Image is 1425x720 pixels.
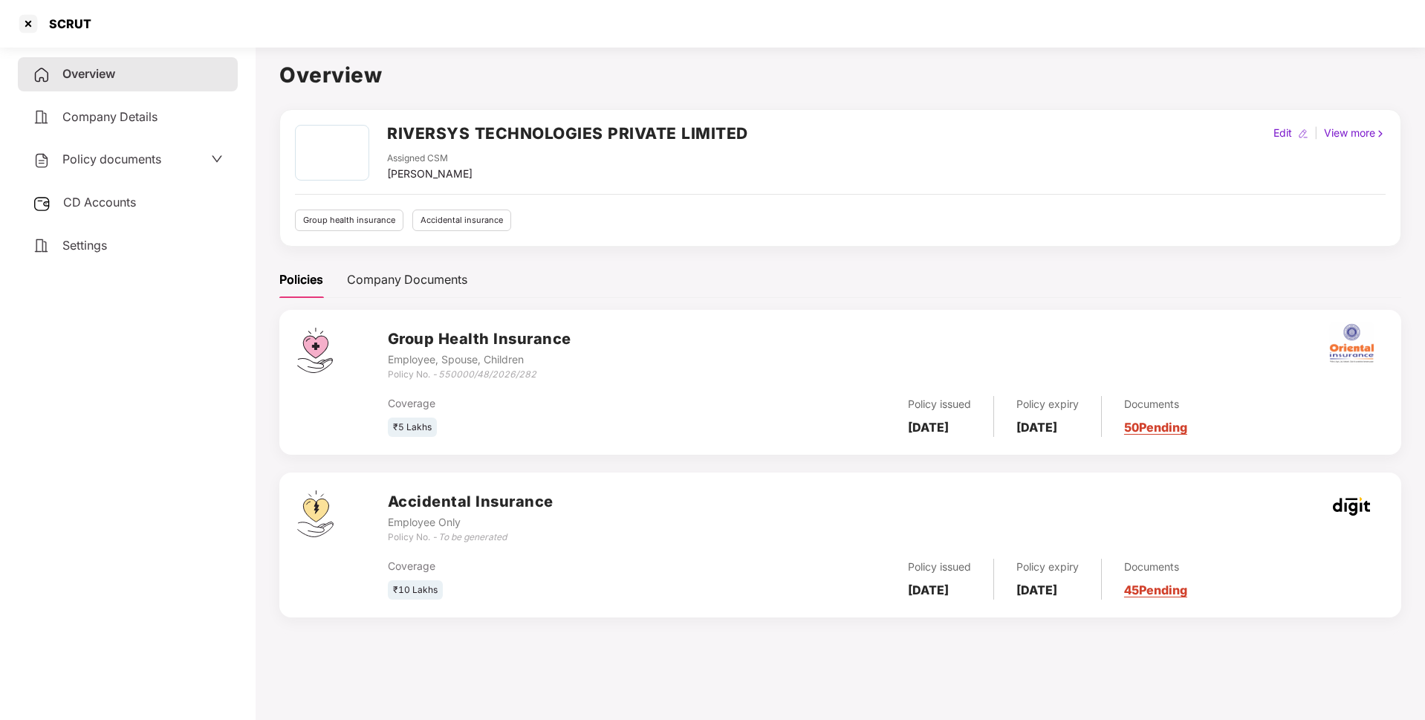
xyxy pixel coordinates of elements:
[1016,396,1079,412] div: Policy expiry
[388,580,443,600] div: ₹10 Lakhs
[295,210,403,231] div: Group health insurance
[33,66,51,84] img: svg+xml;base64,PHN2ZyB4bWxucz0iaHR0cDovL3d3dy53My5vcmcvMjAwMC9zdmciIHdpZHRoPSIyNCIgaGVpZ2h0PSIyNC...
[1124,420,1187,435] a: 50 Pending
[62,238,107,253] span: Settings
[412,210,511,231] div: Accidental insurance
[1270,125,1295,141] div: Edit
[347,270,467,289] div: Company Documents
[1325,317,1377,369] img: oi.png
[211,153,223,165] span: down
[33,108,51,126] img: svg+xml;base64,PHN2ZyB4bWxucz0iaHR0cDovL3d3dy53My5vcmcvMjAwMC9zdmciIHdpZHRoPSIyNCIgaGVpZ2h0PSIyNC...
[33,195,51,213] img: svg+xml;base64,PHN2ZyB3aWR0aD0iMjUiIGhlaWdodD0iMjQiIHZpZXdCb3g9IjAgMCAyNSAyNCIgZmlsbD0ibm9uZSIgeG...
[1321,125,1389,141] div: View more
[908,583,949,597] b: [DATE]
[388,490,554,513] h3: Accidental Insurance
[388,395,720,412] div: Coverage
[908,396,971,412] div: Policy issued
[279,270,323,289] div: Policies
[33,152,51,169] img: svg+xml;base64,PHN2ZyB4bWxucz0iaHR0cDovL3d3dy53My5vcmcvMjAwMC9zdmciIHdpZHRoPSIyNCIgaGVpZ2h0PSIyNC...
[62,152,161,166] span: Policy documents
[1298,129,1308,139] img: editIcon
[388,558,720,574] div: Coverage
[1124,583,1187,597] a: 45 Pending
[1375,129,1386,139] img: rightIcon
[908,420,949,435] b: [DATE]
[388,514,554,531] div: Employee Only
[63,195,136,210] span: CD Accounts
[33,237,51,255] img: svg+xml;base64,PHN2ZyB4bWxucz0iaHR0cDovL3d3dy53My5vcmcvMjAwMC9zdmciIHdpZHRoPSIyNCIgaGVpZ2h0PSIyNC...
[1016,559,1079,575] div: Policy expiry
[908,559,971,575] div: Policy issued
[62,66,115,81] span: Overview
[1016,583,1057,597] b: [DATE]
[387,166,473,182] div: [PERSON_NAME]
[388,531,554,545] div: Policy No. -
[388,351,571,368] div: Employee, Spouse, Children
[40,16,91,31] div: SCRUT
[62,109,158,124] span: Company Details
[279,59,1401,91] h1: Overview
[438,369,536,380] i: 550000/48/2026/282
[297,328,333,373] img: svg+xml;base64,PHN2ZyB4bWxucz0iaHR0cDovL3d3dy53My5vcmcvMjAwMC9zdmciIHdpZHRoPSI0Ny43MTQiIGhlaWdodD...
[1311,125,1321,141] div: |
[438,531,507,542] i: To be generated
[1016,420,1057,435] b: [DATE]
[1124,396,1187,412] div: Documents
[297,490,334,537] img: svg+xml;base64,PHN2ZyB4bWxucz0iaHR0cDovL3d3dy53My5vcmcvMjAwMC9zdmciIHdpZHRoPSI0OS4zMjEiIGhlaWdodD...
[388,368,571,382] div: Policy No. -
[388,328,571,351] h3: Group Health Insurance
[387,121,748,146] h2: RIVERSYS TECHNOLOGIES PRIVATE LIMITED
[1124,559,1187,575] div: Documents
[388,418,437,438] div: ₹5 Lakhs
[387,152,473,166] div: Assigned CSM
[1333,497,1370,516] img: godigit.png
